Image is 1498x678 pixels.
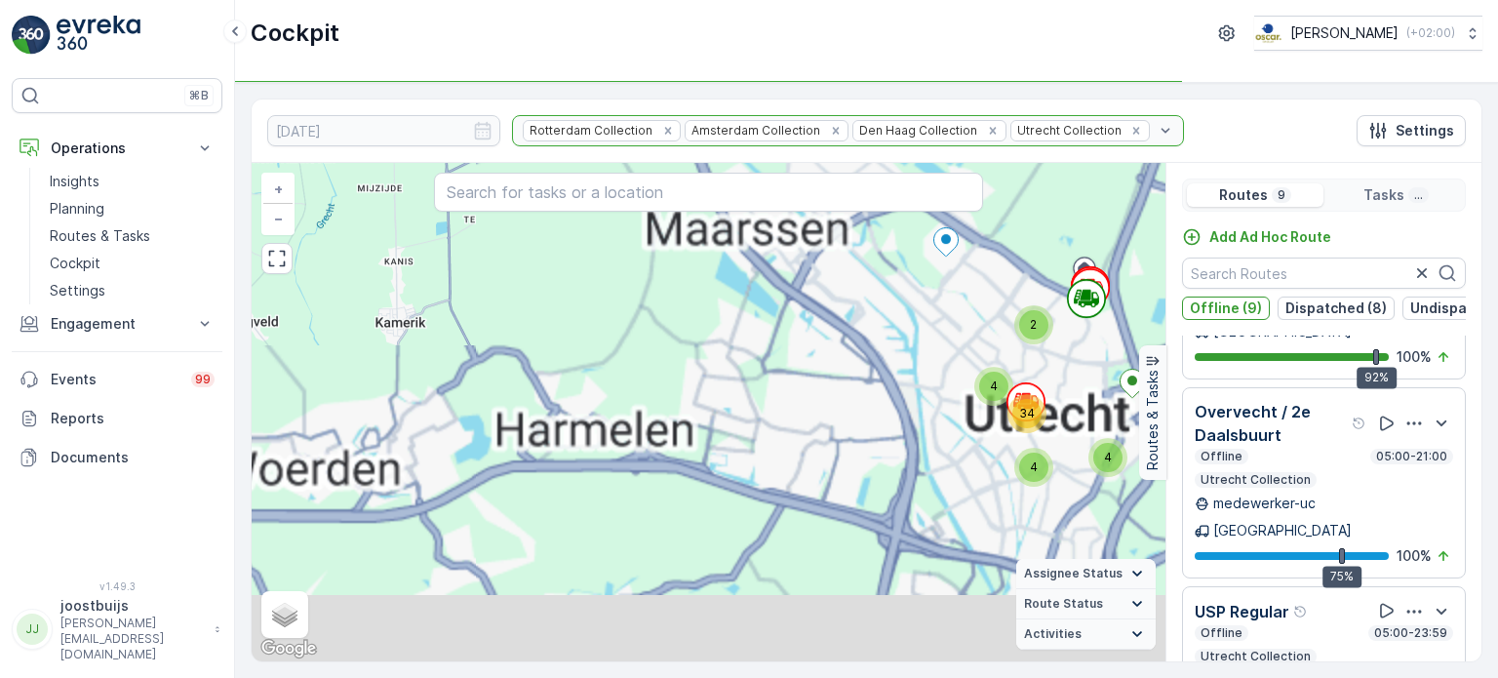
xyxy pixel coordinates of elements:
p: [PERSON_NAME][EMAIL_ADDRESS][DOMAIN_NAME] [60,616,205,662]
img: logo_light-DOdMpM7g.png [57,16,140,55]
p: joostbuijs [60,596,205,616]
span: 34 [1019,406,1035,420]
span: 2 [1030,317,1037,332]
p: Cockpit [50,254,100,273]
p: ... [1412,187,1425,203]
div: 4 [1088,438,1127,477]
a: Settings [42,277,222,304]
button: Engagement [12,304,222,343]
div: Help Tooltip Icon [1352,416,1367,431]
input: Search for tasks or a location [434,173,982,212]
p: 99 [195,372,211,387]
p: Utrecht Collection [1199,649,1313,664]
div: 34 [1007,394,1046,433]
p: Utrecht Collection [1199,472,1313,488]
p: Documents [51,448,215,467]
div: 4 [1014,448,1053,487]
p: medewerker-uc [1213,494,1316,513]
div: JJ [17,614,48,645]
summary: Assignee Status [1016,559,1156,589]
a: Open this area in Google Maps (opens a new window) [256,636,321,661]
summary: Route Status [1016,589,1156,619]
a: Documents [12,438,222,477]
p: 05:00-21:00 [1374,449,1449,464]
p: Cockpit [251,18,339,49]
div: 2 [1014,305,1053,344]
a: Cockpit [42,250,222,277]
a: Zoom In [263,175,293,204]
p: Dispatched (8) [1285,299,1387,318]
p: Routes & Tasks [50,226,150,246]
a: Insights [42,168,222,195]
img: Google [256,636,321,661]
p: Offline (9) [1190,299,1262,318]
p: Engagement [51,314,183,334]
p: Reports [51,409,215,428]
input: Search Routes [1182,258,1466,289]
img: logo [12,16,51,55]
p: Add Ad Hoc Route [1209,227,1331,247]
p: 100 % [1397,546,1432,566]
p: ( +02:00 ) [1406,25,1455,41]
img: basis-logo_rgb2x.png [1254,22,1282,44]
span: + [274,180,283,197]
p: [GEOGRAPHIC_DATA] [1213,521,1352,540]
p: Planning [50,199,104,219]
p: [PERSON_NAME] [1290,23,1399,43]
p: 05:00-23:59 [1372,625,1449,641]
p: USP Regular [1195,600,1289,623]
p: Offline [1199,625,1244,641]
div: Help Tooltip Icon [1293,604,1309,619]
p: ⌘B [189,88,209,103]
a: Zoom Out [263,204,293,233]
span: 4 [1104,450,1112,464]
button: Dispatched (8) [1278,297,1395,320]
p: Operations [51,139,183,158]
div: 75% [1322,566,1361,587]
a: Reports [12,399,222,438]
a: Add Ad Hoc Route [1182,227,1331,247]
p: Settings [50,281,105,300]
button: JJjoostbuijs[PERSON_NAME][EMAIL_ADDRESS][DOMAIN_NAME] [12,596,222,662]
p: Events [51,370,179,389]
p: Offline [1199,449,1244,464]
span: 4 [1030,459,1038,474]
a: Routes & Tasks [42,222,222,250]
input: dd/mm/yyyy [267,115,500,146]
button: Settings [1357,115,1466,146]
summary: Activities [1016,619,1156,650]
p: Insights [50,172,99,191]
span: 4 [990,379,998,393]
button: Operations [12,129,222,168]
span: − [274,210,284,226]
div: 4 [974,367,1013,406]
div: 92% [1357,367,1397,388]
span: v 1.49.3 [12,580,222,592]
p: Overvecht / 2e Daalsbuurt [1195,400,1348,447]
span: Route Status [1024,596,1103,612]
button: [PERSON_NAME](+02:00) [1254,16,1482,51]
p: Routes & Tasks [1143,370,1163,470]
a: Events99 [12,360,222,399]
p: 100 % [1397,347,1432,367]
a: Planning [42,195,222,222]
span: Activities [1024,626,1082,642]
p: 9 [1276,187,1287,203]
a: Layers [263,593,306,636]
span: Assignee Status [1024,566,1123,581]
button: Offline (9) [1182,297,1270,320]
p: Routes [1219,185,1268,205]
p: Settings [1396,121,1454,140]
p: Tasks [1363,185,1404,205]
